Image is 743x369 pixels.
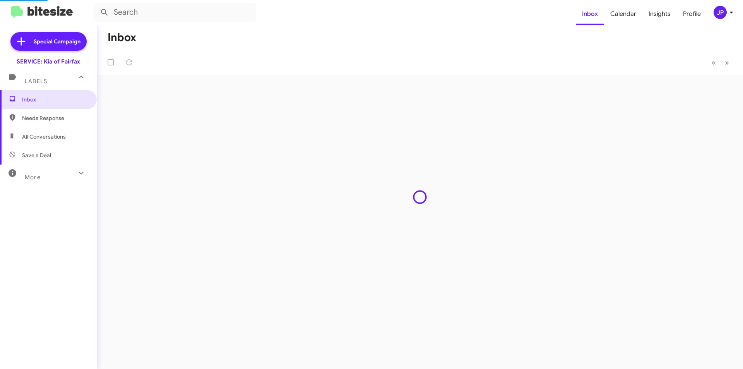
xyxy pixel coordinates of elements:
a: Special Campaign [10,32,87,51]
span: Inbox [22,96,88,103]
a: Insights [642,3,677,25]
span: More [25,174,41,181]
a: Profile [677,3,707,25]
span: « [712,58,716,67]
h1: Inbox [108,31,136,44]
div: SERVICE: Kia of Fairfax [17,58,80,65]
span: Special Campaign [34,38,80,45]
a: Calendar [604,3,642,25]
input: Search [94,3,256,22]
button: Next [720,55,734,70]
span: Needs Response [22,114,88,122]
span: All Conversations [22,133,66,141]
button: Previous [707,55,721,70]
span: Labels [25,78,47,85]
nav: Page navigation example [707,55,734,70]
span: Save a Deal [22,151,51,159]
button: JP [707,6,734,19]
div: JP [714,6,727,19]
span: » [725,58,729,67]
a: Inbox [576,3,604,25]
